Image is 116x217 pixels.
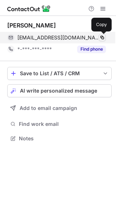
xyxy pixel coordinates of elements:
button: save-profile-one-click [7,67,112,80]
div: Save to List / ATS / CRM [20,71,99,76]
span: Notes [19,135,109,142]
span: Find work email [19,121,109,127]
button: Find work email [7,119,112,129]
button: Reveal Button [77,46,106,53]
button: Notes [7,133,112,144]
span: Add to email campaign [20,105,77,111]
button: Add to email campaign [7,102,112,115]
div: [PERSON_NAME] [7,22,56,29]
span: [EMAIL_ADDRESS][DOMAIN_NAME] [17,34,100,41]
button: AI write personalized message [7,84,112,97]
span: AI write personalized message [20,88,97,94]
img: ContactOut v5.3.10 [7,4,51,13]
